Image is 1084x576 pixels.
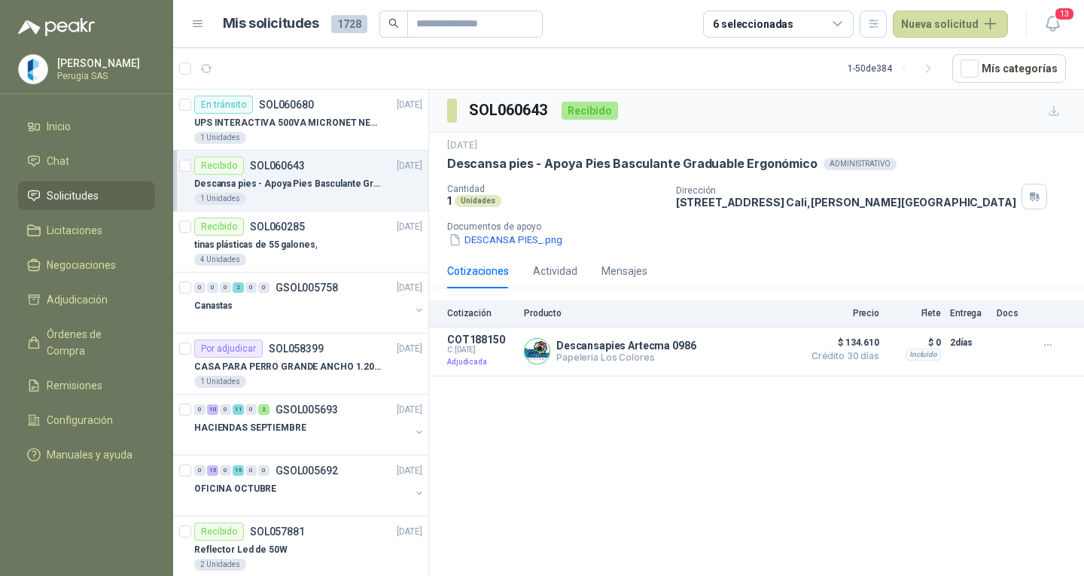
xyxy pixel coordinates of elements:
button: DESCANSA PIES_.png [447,232,564,248]
h3: SOL060643 [469,99,550,122]
div: 0 [194,465,206,476]
span: Remisiones [47,377,102,394]
span: search [388,18,399,29]
p: SOL060643 [250,160,305,171]
div: 1 - 50 de 384 [848,56,940,81]
a: Solicitudes [18,181,155,210]
p: Descansa pies - Apoya Pies Basculante Graduable Ergonómico [194,177,382,191]
p: Documentos de apoyo [447,221,1078,232]
div: Mensajes [601,263,647,279]
span: C: [DATE] [447,346,515,355]
p: CASA PARA PERRO GRANDE ANCHO 1.20x1.00 x1.20 [194,360,382,374]
span: 13 [1054,7,1075,21]
p: [DATE] [397,525,422,539]
p: SOL057881 [250,526,305,537]
p: [DATE] [397,281,422,295]
div: 0 [220,404,231,415]
p: COT188150 [447,334,515,346]
div: 0 [207,282,218,293]
p: [DATE] [397,464,422,478]
span: 1728 [331,15,367,33]
img: Company Logo [19,55,47,84]
p: Descansapies Artecma 0986 [556,340,696,352]
a: RecibidoSOL060285[DATE] tinas plásticas de 55 galones,4 Unidades [173,212,428,273]
a: Inicio [18,112,155,141]
a: 0 15 0 15 0 0 GSOL005692[DATE] OFICINA OCTUBRE [194,462,425,510]
p: SOL060285 [250,221,305,232]
div: 0 [245,282,257,293]
div: 0 [194,404,206,415]
a: Licitaciones [18,216,155,245]
div: 10 [207,404,218,415]
div: 0 [220,282,231,293]
span: Solicitudes [47,187,99,204]
div: 0 [245,465,257,476]
div: 4 Unidades [194,254,246,266]
img: Logo peakr [18,18,95,36]
span: $ 134.610 [804,334,879,352]
p: [PERSON_NAME] [57,58,151,69]
div: Recibido [194,157,244,175]
p: SOL060680 [259,99,314,110]
p: 1 [447,194,452,207]
div: Cotizaciones [447,263,509,279]
img: Company Logo [525,339,550,364]
p: tinas plásticas de 55 galones, [194,238,317,252]
p: [DATE] [397,403,422,417]
p: [DATE] [397,220,422,234]
span: Órdenes de Compra [47,326,141,359]
div: 0 [258,465,269,476]
p: Canastas [194,299,233,313]
a: En tránsitoSOL060680[DATE] UPS INTERACTIVA 500VA MICRONET NEGRA MARCA: POWEST NICOMAR1 Unidades [173,90,428,151]
button: Mís categorías [952,54,1066,83]
div: En tránsito [194,96,253,114]
p: OFICINA OCTUBRE [194,482,276,496]
p: Producto [524,308,795,318]
p: [DATE] [397,98,422,112]
div: 0 [258,282,269,293]
div: Actividad [533,263,577,279]
div: 0 [220,465,231,476]
a: Remisiones [18,371,155,400]
span: Adjudicación [47,291,108,308]
div: 15 [233,465,244,476]
span: Configuración [47,412,113,428]
p: Descansa pies - Apoya Pies Basculante Graduable Ergonómico [447,156,818,172]
div: 0 [245,404,257,415]
p: GSOL005693 [276,404,338,415]
a: Chat [18,147,155,175]
a: RecibidoSOL060643[DATE] Descansa pies - Apoya Pies Basculante Graduable Ergonómico1 Unidades [173,151,428,212]
div: 2 Unidades [194,559,246,571]
div: 11 [233,404,244,415]
div: 2 [233,282,244,293]
p: $ 0 [888,334,941,352]
span: Manuales y ayuda [47,446,132,463]
div: Recibido [194,523,244,541]
div: ADMINISTRATIVO [824,158,897,170]
p: Adjudicada [447,355,515,370]
p: Cantidad [447,184,664,194]
span: Crédito 30 días [804,352,879,361]
p: Papeleria Los Colores [556,352,696,363]
div: Recibido [194,218,244,236]
span: Negociaciones [47,257,116,273]
a: 0 0 0 2 0 0 GSOL005758[DATE] Canastas [194,279,425,327]
a: Por adjudicarSOL058399[DATE] CASA PARA PERRO GRANDE ANCHO 1.20x1.00 x1.201 Unidades [173,334,428,395]
p: HACIENDAS SEPTIEMBRE [194,421,306,435]
p: Docs [997,308,1027,318]
p: Dirección [676,185,1016,196]
div: 6 seleccionadas [713,16,793,32]
a: Manuales y ayuda [18,440,155,469]
p: Perugia SAS [57,72,151,81]
p: Reflector Led de 50W [194,543,288,557]
p: [DATE] [397,342,422,356]
div: 1 Unidades [194,132,246,144]
p: Entrega [950,308,988,318]
p: [DATE] [397,159,422,173]
div: 0 [194,282,206,293]
div: Por adjudicar [194,340,263,358]
span: Inicio [47,118,71,135]
div: 1 Unidades [194,193,246,205]
span: Chat [47,153,69,169]
p: Precio [804,308,879,318]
